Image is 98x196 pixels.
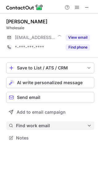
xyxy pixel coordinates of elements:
button: Reveal Button [66,34,90,41]
button: Notes [6,134,94,142]
span: Send email [17,95,40,100]
button: Send email [6,92,94,103]
span: AI write personalized message [17,80,83,85]
span: [EMAIL_ADDRESS][DOMAIN_NAME] [15,35,55,40]
button: Find work email [6,121,94,130]
span: Add to email campaign [17,110,66,115]
div: Wholesale [6,25,94,31]
button: Reveal Button [66,44,90,50]
img: ContactOut v5.3.10 [6,4,43,11]
span: Find work email [16,123,87,128]
button: save-profile-one-click [6,62,94,73]
div: Save to List / ATS / CRM [17,65,84,70]
button: AI write personalized message [6,77,94,88]
span: Notes [16,135,92,141]
div: [PERSON_NAME] [6,18,47,25]
button: Add to email campaign [6,107,94,118]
